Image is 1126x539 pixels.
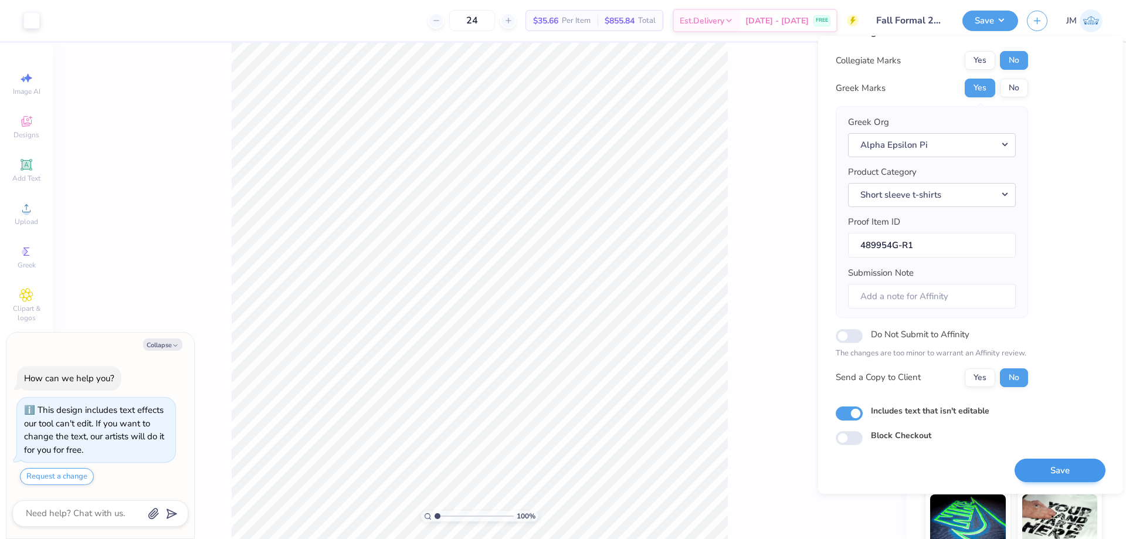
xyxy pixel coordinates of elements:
[15,217,38,226] span: Upload
[1080,9,1103,32] img: Joshua Macky Gaerlan
[836,348,1028,360] p: The changes are too minor to warrant an Affinity review.
[517,511,535,521] span: 100 %
[533,15,558,27] span: $35.66
[848,165,917,179] label: Product Category
[871,405,989,417] label: Includes text that isn't editable
[871,429,931,442] label: Block Checkout
[13,87,40,96] span: Image AI
[965,368,995,387] button: Yes
[836,371,921,384] div: Send a Copy to Client
[12,174,40,183] span: Add Text
[1000,51,1028,70] button: No
[848,266,914,280] label: Submission Note
[871,327,969,342] label: Do Not Submit to Affinity
[848,116,889,129] label: Greek Org
[1066,9,1103,32] a: JM
[13,130,39,140] span: Designs
[848,133,1016,157] button: Alpha Epsilon Pi
[24,404,164,456] div: This design includes text effects our tool can't edit. If you want to change the text, our artist...
[562,15,591,27] span: Per Item
[867,9,954,32] input: Untitled Design
[1000,368,1028,387] button: No
[605,15,635,27] span: $855.84
[638,15,656,27] span: Total
[848,284,1016,309] input: Add a note for Affinity
[848,215,900,229] label: Proof Item ID
[449,10,495,31] input: – –
[1015,459,1105,483] button: Save
[848,183,1016,207] button: Short sleeve t-shirts
[962,11,1018,31] button: Save
[24,372,114,384] div: How can we help you?
[1000,79,1028,97] button: No
[20,468,94,485] button: Request a change
[965,51,995,70] button: Yes
[18,260,36,270] span: Greek
[816,16,828,25] span: FREE
[6,304,47,323] span: Clipart & logos
[143,338,182,351] button: Collapse
[965,79,995,97] button: Yes
[1066,14,1077,28] span: JM
[745,15,809,27] span: [DATE] - [DATE]
[836,54,901,67] div: Collegiate Marks
[836,82,886,95] div: Greek Marks
[680,15,724,27] span: Est. Delivery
